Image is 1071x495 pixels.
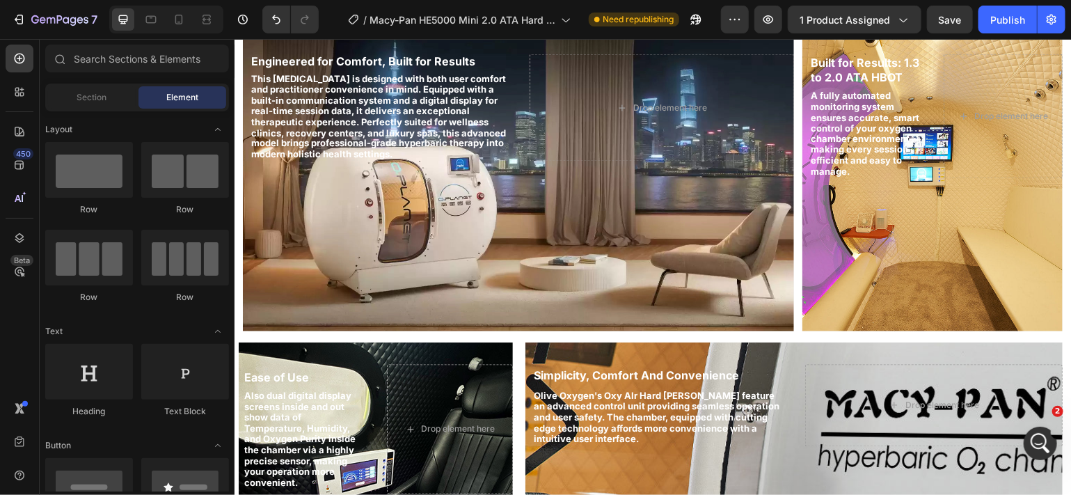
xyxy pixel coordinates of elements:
[13,148,33,159] div: 450
[141,291,229,304] div: Row
[141,203,229,216] div: Row
[1052,406,1063,417] span: 2
[45,123,72,136] span: Layout
[91,11,97,28] p: 7
[576,52,685,139] p: A fully automated monitoring system ensures accurate, smart control of your oxygen chamber enviro...
[45,439,71,452] span: Button
[990,13,1025,27] div: Publish
[603,13,674,26] span: Need republishing
[77,91,107,104] span: Section
[740,72,814,83] div: Drop element here
[788,6,921,33] button: 1 product assigned
[207,434,229,457] span: Toggle open
[45,291,133,304] div: Row
[235,39,1071,495] iframe: Design area
[299,330,505,344] span: Simplicity, Comfort And Convenience
[166,91,198,104] span: Element
[671,361,745,372] div: Drop element here
[207,118,229,141] span: Toggle open
[576,17,685,45] span: Built for Results: 1.3 to 2.0 ATA HBOT
[141,405,229,418] div: Text Block
[363,13,367,27] span: /
[10,352,125,450] p: Also dual digital display screens inside and out show data of Temperature, Humidity, and Oxygen P...
[187,385,261,396] div: Drop element here
[45,405,133,418] div: Heading
[1024,427,1057,460] iframe: Intercom live chat
[10,255,33,266] div: Beta
[45,325,63,338] span: Text
[370,13,555,27] span: Macy-Pan HE5000 Mini 2.0 ATA Hard Shell [MEDICAL_DATA]
[978,6,1037,33] button: Publish
[10,332,74,346] span: Ease of Use
[262,6,319,33] div: Undo/Redo
[927,6,973,33] button: Save
[6,6,104,33] button: 7
[399,63,473,74] div: Drop element here
[939,14,962,26] span: Save
[800,13,890,27] span: 1 product assigned
[207,320,229,343] span: Toggle open
[299,352,547,407] p: Olive Oxygen's Oxy AIr Hard [PERSON_NAME] feature an advanced control unit providing seamless ope...
[45,203,133,216] div: Row
[45,45,229,72] input: Search Sections & Elements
